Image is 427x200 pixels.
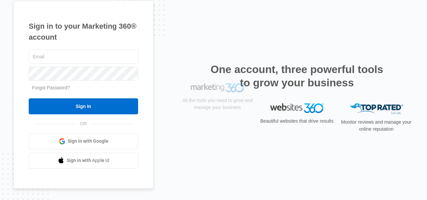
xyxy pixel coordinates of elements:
img: Top Rated Local [350,103,403,114]
span: OR [75,120,92,127]
h1: Sign in to your Marketing 360® account [29,21,138,43]
input: Sign In [29,98,138,114]
input: Email [29,50,138,64]
a: Forgot Password? [32,85,70,90]
a: Sign in with Apple Id [29,153,138,169]
h2: One account, three powerful tools to grow your business [208,63,385,89]
p: Beautiful websites that drive results [260,118,334,125]
img: Websites 360 [270,103,324,113]
p: All the tools you need to grow and manage your business [180,117,255,131]
img: Marketing 360 [191,103,244,113]
a: Sign in with Google [29,133,138,149]
span: Sign in with Apple Id [67,157,109,164]
p: Monitor reviews and manage your online reputation [339,119,414,133]
span: Sign in with Google [68,138,108,145]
